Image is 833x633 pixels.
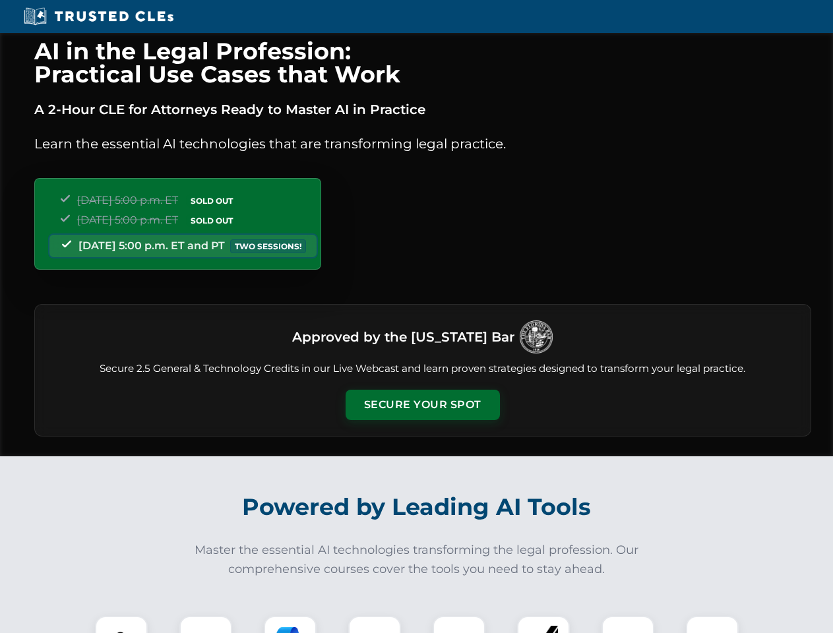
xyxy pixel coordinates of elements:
span: [DATE] 5:00 p.m. ET [77,194,178,206]
p: Learn the essential AI technologies that are transforming legal practice. [34,133,811,154]
button: Secure Your Spot [346,390,500,420]
span: [DATE] 5:00 p.m. ET [77,214,178,226]
img: Trusted CLEs [20,7,177,26]
span: SOLD OUT [186,194,237,208]
p: Master the essential AI technologies transforming the legal profession. Our comprehensive courses... [186,541,648,579]
h3: Approved by the [US_STATE] Bar [292,325,514,349]
p: Secure 2.5 General & Technology Credits in our Live Webcast and learn proven strategies designed ... [51,361,795,377]
h2: Powered by Leading AI Tools [51,484,782,530]
span: SOLD OUT [186,214,237,227]
img: Logo [520,320,553,353]
h1: AI in the Legal Profession: Practical Use Cases that Work [34,40,811,86]
p: A 2-Hour CLE for Attorneys Ready to Master AI in Practice [34,99,811,120]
